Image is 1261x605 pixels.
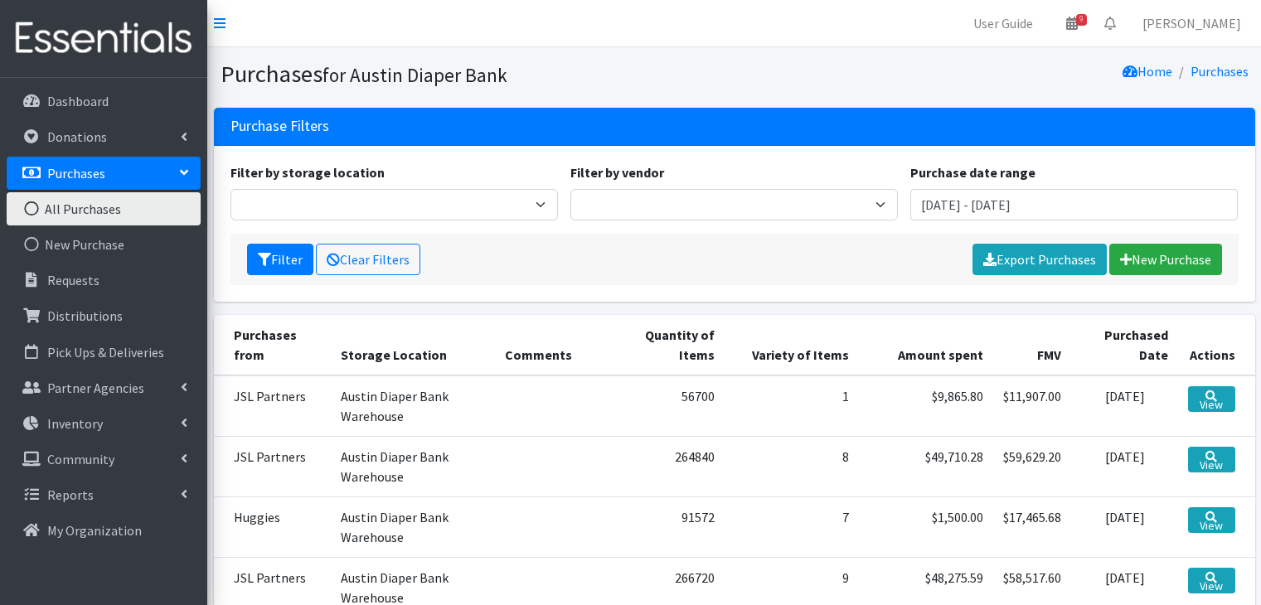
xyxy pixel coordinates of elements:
td: 7 [725,496,859,557]
th: Amount spent [859,315,993,375]
p: Pick Ups & Deliveries [47,344,164,361]
a: View [1188,568,1234,593]
a: All Purchases [7,192,201,225]
p: Purchases [47,165,105,181]
td: $11,907.00 [993,375,1071,437]
p: Distributions [47,307,123,324]
label: Filter by storage location [230,162,385,182]
td: JSL Partners [214,375,331,437]
button: Filter [247,244,313,275]
a: Export Purchases [972,244,1107,275]
td: $17,465.68 [993,496,1071,557]
a: Dashboard [7,85,201,118]
a: View [1188,447,1234,472]
a: View [1188,386,1234,412]
input: January 1, 2011 - December 31, 2011 [910,189,1238,220]
a: View [1188,507,1234,533]
a: My Organization [7,514,201,547]
td: 91572 [611,496,725,557]
td: [DATE] [1071,375,1178,437]
td: 56700 [611,375,725,437]
p: Inventory [47,415,103,432]
th: Comments [495,315,611,375]
label: Purchase date range [910,162,1035,182]
a: 9 [1053,7,1091,40]
p: My Organization [47,522,142,539]
a: Home [1123,63,1172,80]
td: 8 [725,436,859,496]
a: Reports [7,478,201,511]
a: Requests [7,264,201,297]
td: [DATE] [1071,436,1178,496]
td: [DATE] [1071,496,1178,557]
label: Filter by vendor [570,162,664,182]
a: User Guide [960,7,1046,40]
td: Austin Diaper Bank Warehouse [331,496,495,557]
p: Donations [47,128,107,145]
p: Dashboard [47,93,109,109]
td: 1 [725,375,859,437]
h1: Purchases [221,60,729,89]
td: Austin Diaper Bank Warehouse [331,436,495,496]
a: Partner Agencies [7,371,201,404]
a: New Purchase [1109,244,1222,275]
td: $1,500.00 [859,496,993,557]
img: HumanEssentials [7,11,201,66]
a: [PERSON_NAME] [1129,7,1254,40]
p: Reports [47,486,94,503]
td: $49,710.28 [859,436,993,496]
a: Distributions [7,299,201,332]
td: Huggies [214,496,331,557]
td: $59,629.20 [993,436,1071,496]
p: Requests [47,272,99,288]
h3: Purchase Filters [230,118,329,135]
th: Quantity of Items [611,315,725,375]
td: $9,865.80 [859,375,993,437]
small: for Austin Diaper Bank [323,63,507,87]
a: Purchases [7,157,201,190]
a: Purchases [1191,63,1249,80]
td: JSL Partners [214,436,331,496]
a: Pick Ups & Deliveries [7,336,201,369]
a: New Purchase [7,228,201,261]
a: Community [7,443,201,476]
th: Storage Location [331,315,495,375]
span: 9 [1076,14,1087,26]
th: Purchases from [214,315,331,375]
th: Actions [1178,315,1254,375]
a: Donations [7,120,201,153]
th: FMV [993,315,1071,375]
th: Purchased Date [1071,315,1178,375]
td: 264840 [611,436,725,496]
p: Community [47,451,114,467]
a: Clear Filters [316,244,420,275]
a: Inventory [7,407,201,440]
th: Variety of Items [725,315,859,375]
td: Austin Diaper Bank Warehouse [331,375,495,437]
p: Partner Agencies [47,380,144,396]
